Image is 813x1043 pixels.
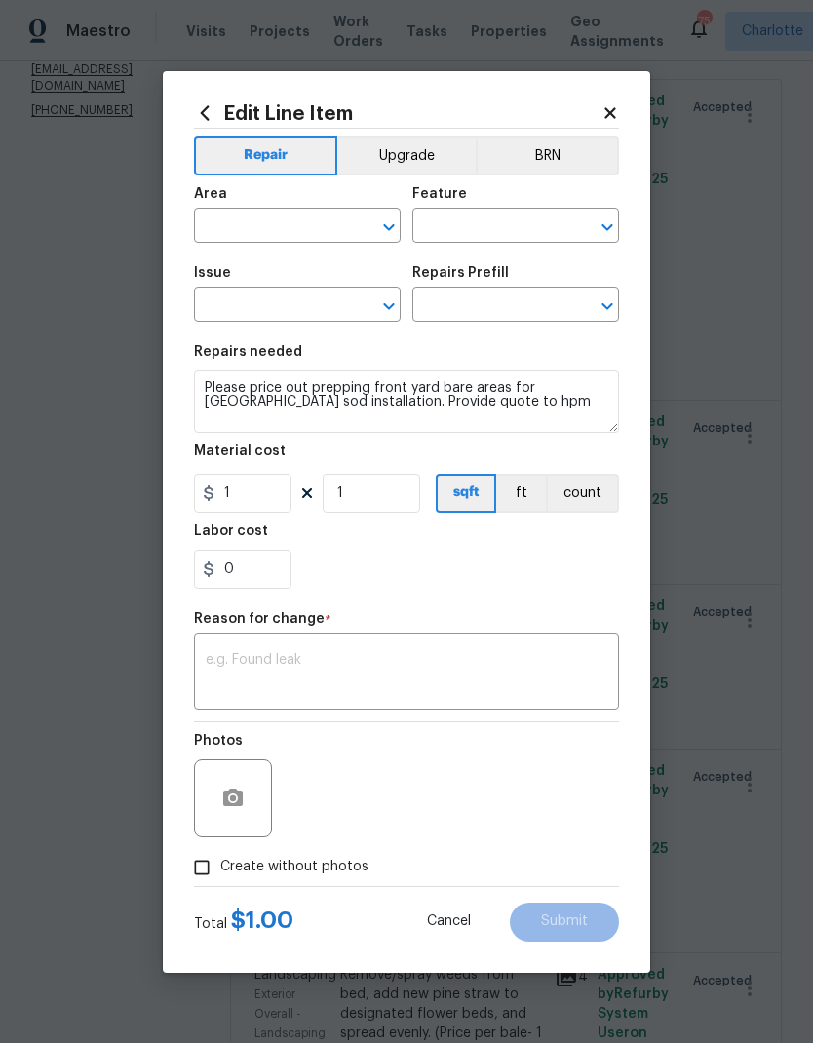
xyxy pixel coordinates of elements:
[546,474,619,513] button: count
[496,474,546,513] button: ft
[427,914,471,929] span: Cancel
[396,903,502,942] button: Cancel
[594,292,621,320] button: Open
[194,136,337,175] button: Repair
[510,903,619,942] button: Submit
[337,136,477,175] button: Upgrade
[194,102,601,124] h2: Edit Line Item
[194,187,227,201] h5: Area
[194,370,619,433] textarea: Please price out prepping front yard bare areas for [GEOGRAPHIC_DATA] sod installation. Provide q...
[194,345,302,359] h5: Repairs needed
[194,524,268,538] h5: Labor cost
[436,474,496,513] button: sqft
[541,914,588,929] span: Submit
[231,908,293,932] span: $ 1.00
[412,266,509,280] h5: Repairs Prefill
[194,734,243,748] h5: Photos
[412,187,467,201] h5: Feature
[220,857,368,877] span: Create without photos
[194,266,231,280] h5: Issue
[194,612,325,626] h5: Reason for change
[476,136,619,175] button: BRN
[194,910,293,934] div: Total
[194,444,286,458] h5: Material cost
[594,213,621,241] button: Open
[375,292,403,320] button: Open
[375,213,403,241] button: Open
